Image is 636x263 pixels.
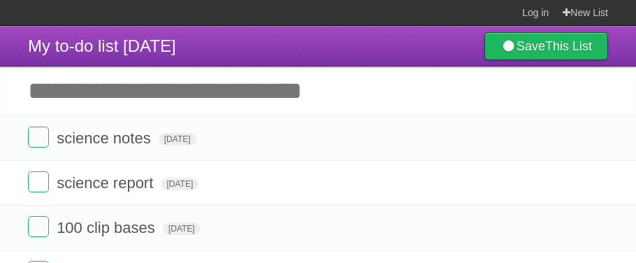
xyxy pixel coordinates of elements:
span: [DATE] [163,222,201,235]
span: 100 clip bases [57,219,159,236]
label: Done [28,127,49,148]
span: science notes [57,129,154,147]
b: This List [545,39,592,53]
span: My to-do list [DATE] [28,36,176,55]
label: Done [28,216,49,237]
span: [DATE] [161,178,198,190]
span: [DATE] [159,133,196,145]
label: Done [28,171,49,192]
a: SaveThis List [484,32,608,60]
span: science report [57,174,157,192]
